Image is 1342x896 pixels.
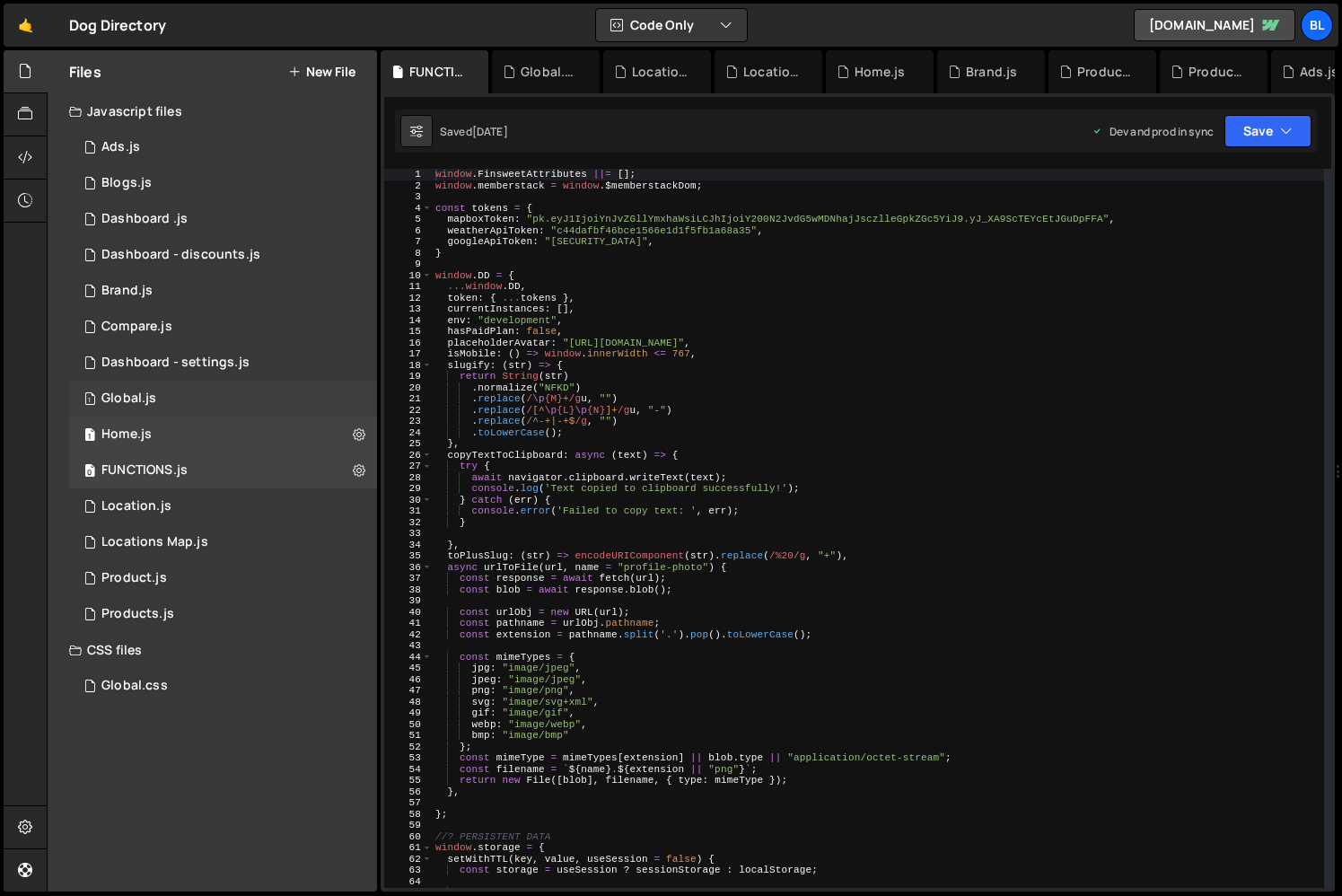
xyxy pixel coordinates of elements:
div: 56 [384,786,433,798]
div: 2 [384,180,433,192]
div: 8 [384,248,433,259]
div: Products.js [101,606,174,622]
div: Compare.js [101,319,172,335]
div: 16220/43682.css [69,668,377,704]
div: Ads.js [101,139,140,155]
div: 54 [384,764,433,776]
div: 55 [384,775,433,786]
div: 45 [384,663,433,674]
a: 🤙 [4,4,48,47]
div: 29 [384,483,433,495]
div: 48 [384,697,433,708]
div: 16220/47090.js [69,129,377,165]
div: Global.css [521,63,578,81]
div: 16220/44477.js [69,452,377,488]
div: 61 [384,842,433,854]
div: Dashboard - settings.js [101,355,250,371]
div: FUNCTIONS.js [101,462,188,479]
div: 6 [384,225,433,237]
div: 40 [384,607,433,619]
div: 16220/46573.js [69,237,377,273]
div: Locations Map.js [632,63,689,81]
div: Global.js [101,391,156,407]
div: 44 [384,652,433,663]
div: 57 [384,797,433,809]
div: 10 [384,270,433,282]
span: 0 [84,465,95,479]
button: New File [288,65,355,79]
a: [DOMAIN_NAME] [1134,9,1295,41]
div: Javascript files [48,93,377,129]
div: 26 [384,450,433,461]
div: 52 [384,742,433,753]
div: Brand.js [101,283,153,299]
div: 16220/44324.js [69,596,377,632]
div: 13 [384,303,433,315]
div: 15 [384,326,433,338]
button: Code Only [596,9,747,41]
div: Locations Map.js [101,534,208,550]
div: 18 [384,360,433,372]
div: 1 [384,169,433,180]
span: 1 [84,429,95,444]
div: Ads.js [1300,63,1338,81]
div: 16220/43679.js [69,488,377,524]
div: Home.js [101,426,152,443]
div: 5 [384,214,433,225]
div: 59 [384,820,433,831]
div: 30 [384,495,433,506]
div: 24 [384,427,433,439]
div: Product.js [1077,63,1135,81]
div: Location.js [743,63,801,81]
div: Global.css [101,678,168,694]
div: 17 [384,348,433,360]
div: 9 [384,259,433,270]
div: 42 [384,629,433,641]
div: 25 [384,438,433,450]
div: CSS files [48,632,377,668]
div: 20 [384,382,433,394]
div: Brand.js [966,63,1017,81]
div: 14 [384,315,433,327]
div: 33 [384,528,433,540]
div: 58 [384,809,433,821]
div: 12 [384,293,433,304]
div: 36 [384,562,433,574]
div: 50 [384,719,433,731]
div: 7 [384,236,433,248]
div: [DATE] [472,124,508,139]
div: Saved [440,124,508,139]
div: Dashboard .js [101,211,188,227]
div: 53 [384,752,433,764]
div: 35 [384,550,433,562]
div: 11 [384,281,433,293]
div: 38 [384,584,433,596]
div: 22 [384,405,433,417]
div: 3 [384,191,433,203]
div: 28 [384,472,433,484]
h2: Files [69,62,101,82]
div: 16220/44319.js [69,417,377,452]
div: 34 [384,540,433,551]
div: 16220/44393.js [69,560,377,596]
div: 4 [384,203,433,215]
div: 16220/46559.js [69,201,377,237]
div: Products.js [1189,63,1246,81]
div: 43 [384,640,433,652]
div: 16220/44328.js [69,309,377,345]
a: Bl [1301,9,1333,41]
div: 21 [384,393,433,405]
div: Dog Directory [69,14,166,36]
div: 16220/43680.js [69,524,377,560]
div: 41 [384,618,433,629]
div: 39 [384,595,433,607]
div: Home.js [855,63,905,81]
div: 63 [384,865,433,876]
div: 49 [384,707,433,719]
div: 19 [384,371,433,382]
div: 32 [384,517,433,529]
div: Dashboard - discounts.js [101,247,260,263]
div: Location.js [101,498,171,514]
div: 62 [384,854,433,865]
